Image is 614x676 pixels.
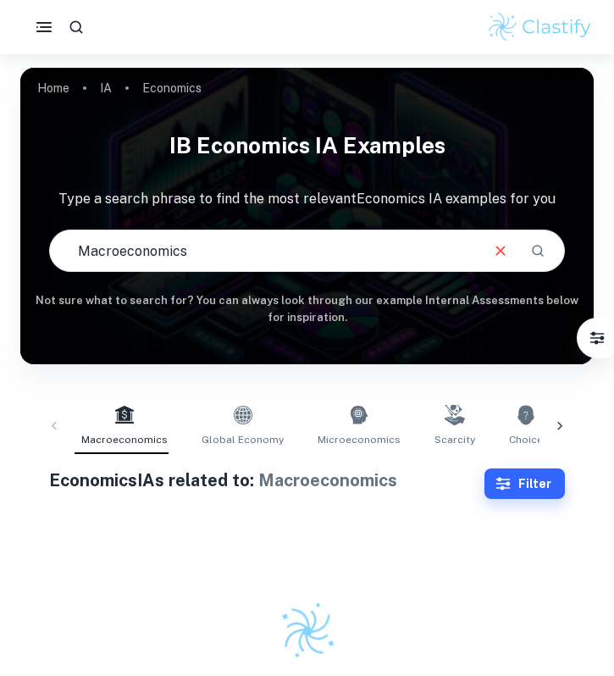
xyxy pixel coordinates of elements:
[20,292,594,327] h6: Not sure what to search for? You can always look through our example Internal Assessments below f...
[269,593,345,668] img: Clastify logo
[142,79,202,97] p: Economics
[81,432,168,447] span: Macroeconomics
[509,432,543,447] span: Choice
[202,432,284,447] span: Global Economy
[50,227,478,274] input: E.g. smoking and tax, tariffs, global economy...
[484,468,565,499] button: Filter
[258,470,397,490] span: Macroeconomics
[580,321,614,355] button: Filter
[20,189,594,209] p: Type a search phrase to find the most relevant Economics IA examples for you
[49,468,484,493] h1: Economics IAs related to:
[484,235,517,267] button: Clear
[37,76,69,100] a: Home
[434,432,475,447] span: Scarcity
[486,10,594,44] img: Clastify logo
[100,76,112,100] a: IA
[20,122,594,169] h1: IB Economics IA examples
[523,236,552,265] button: Search
[318,432,401,447] span: Microeconomics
